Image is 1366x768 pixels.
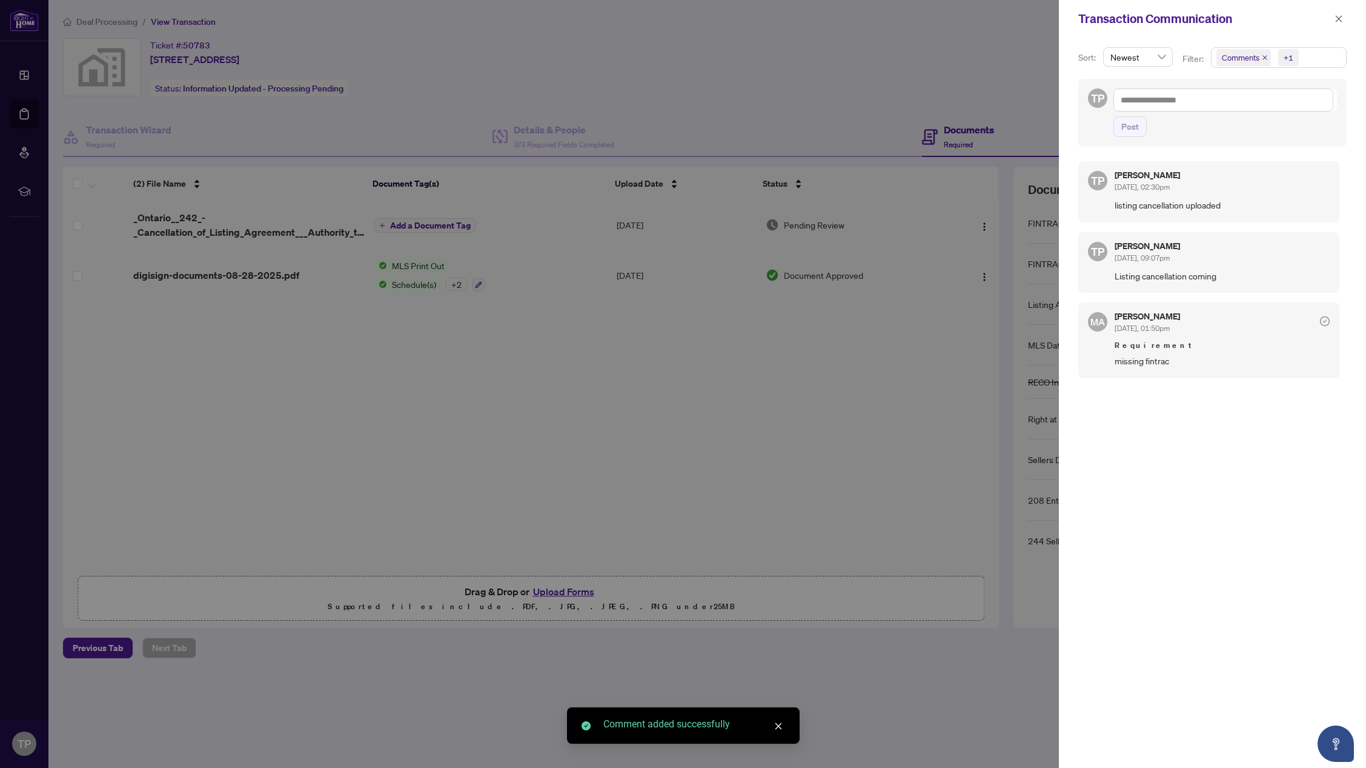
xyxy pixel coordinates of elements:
div: Comment added successfully [603,717,785,732]
span: close [1335,15,1343,23]
p: Sort: [1078,51,1098,64]
span: Comments [1222,52,1259,64]
span: missing fintrac [1115,354,1330,368]
button: Open asap [1318,726,1354,762]
span: check-circle [1320,316,1330,326]
h5: [PERSON_NAME] [1115,242,1180,250]
span: Requirement [1115,339,1330,352]
span: MA [1090,315,1105,329]
a: Close [772,720,785,733]
span: [DATE], 02:30pm [1115,182,1170,192]
button: Post [1113,116,1147,137]
span: Comments [1216,49,1271,66]
div: Transaction Communication [1078,10,1331,28]
span: TP [1091,243,1104,260]
h5: [PERSON_NAME] [1115,171,1180,179]
span: TP [1091,90,1104,107]
span: Newest [1110,48,1165,66]
span: close [1262,55,1268,61]
span: check-circle [582,721,591,730]
span: [DATE], 09:07pm [1115,253,1170,262]
h5: [PERSON_NAME] [1115,312,1180,321]
span: listing cancellation uploaded [1115,198,1330,212]
span: TP [1091,172,1104,189]
div: +1 [1284,52,1293,64]
span: Listing cancellation coming [1115,269,1330,283]
span: [DATE], 01:50pm [1115,324,1170,333]
p: Filter: [1182,52,1205,65]
span: close [774,722,783,730]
